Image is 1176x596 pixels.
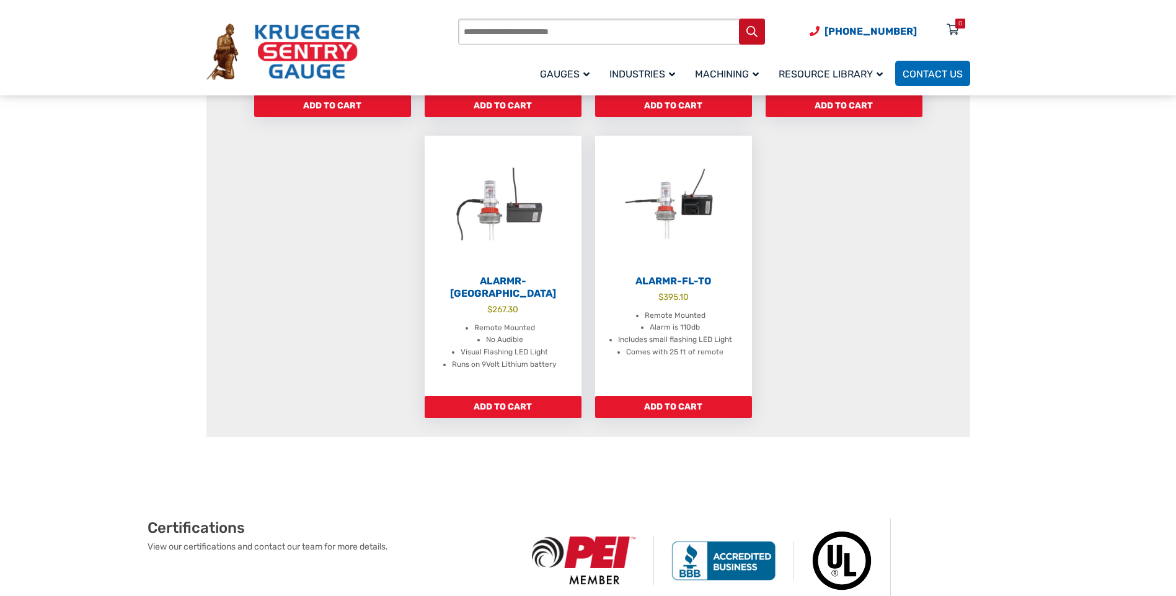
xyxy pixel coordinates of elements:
span: Gauges [540,68,590,80]
img: Krueger Sentry Gauge [206,24,360,81]
li: Remote Mounted [474,322,535,335]
img: PEI Member [515,537,654,584]
li: Includes small flashing LED Light [618,334,732,346]
span: $ [658,292,663,302]
a: Add to cart: “AlarmR-FL-TO” [595,396,752,418]
span: [PHONE_NUMBER] [825,25,917,37]
a: Phone Number (920) 434-8860 [810,24,917,39]
a: Add to cart: “AlarmD” [254,95,411,117]
a: Machining [687,59,771,88]
h2: AlarmR-[GEOGRAPHIC_DATA] [425,275,581,300]
a: Gauges [533,59,602,88]
a: AlarmR-FL-TO $395.10 Remote Mounted Alarm is 110db Includes small flashing LED Light Comes with 2... [595,136,752,396]
a: Contact Us [895,61,970,86]
li: Comes with 25 ft of remote [626,346,723,359]
a: Resource Library [771,59,895,88]
img: AlarmR-FL [425,136,581,272]
img: BBB [654,541,794,581]
a: Add to cart: “AlarmR-FL” [425,396,581,418]
h2: Certifications [148,519,515,537]
a: Add to cart: “AlarmR” [766,95,922,117]
li: No Audible [486,334,523,346]
p: View our certifications and contact our team for more details. [148,540,515,553]
div: 0 [958,19,962,28]
span: Industries [609,68,675,80]
li: Remote Mounted [645,310,705,322]
a: AlarmR-[GEOGRAPHIC_DATA] $267.30 Remote Mounted No Audible Visual Flashing LED Light Runs on 9Vol... [425,136,581,396]
img: AlarmR-FL-TO [595,136,752,272]
li: Alarm is 110db [650,322,700,334]
h2: AlarmR-FL-TO [595,275,752,287]
a: Add to cart: “AlarmD-FL” [425,95,581,117]
span: $ [487,304,492,314]
span: Contact Us [903,68,963,80]
li: Runs on 9Volt Lithium battery [452,359,557,371]
bdi: 395.10 [658,292,689,302]
a: Add to cart: “AlarmD-FL-TO” [595,95,752,117]
span: Machining [695,68,759,80]
bdi: 267.30 [487,304,518,314]
a: Industries [602,59,687,88]
li: Visual Flashing LED Light [461,346,548,359]
span: Resource Library [779,68,883,80]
